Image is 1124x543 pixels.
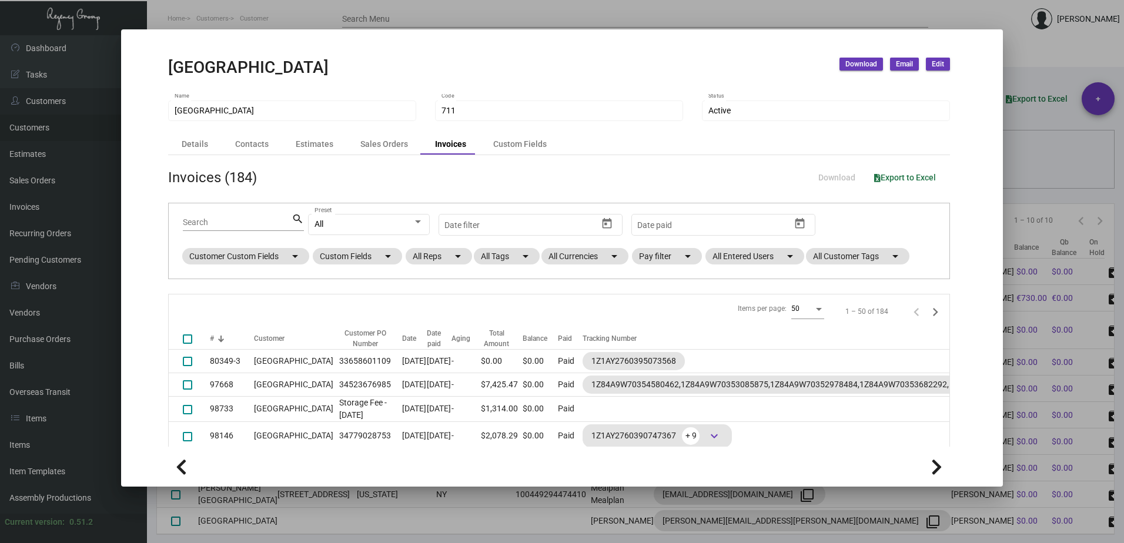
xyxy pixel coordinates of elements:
mat-icon: arrow_drop_down [607,249,621,263]
span: Active [708,106,731,115]
mat-chip: All Customer Tags [806,248,909,264]
td: Storage Fee - [DATE] [333,396,402,421]
td: [DATE] [402,373,427,396]
td: [DATE] [402,396,427,421]
input: Start date [637,220,674,230]
div: Details [182,138,208,150]
div: Balance [523,333,558,344]
mat-icon: arrow_drop_down [681,249,695,263]
div: Customer [254,333,333,344]
span: Edit [932,59,944,69]
td: 33658601109 [333,349,402,373]
div: # [210,333,214,344]
td: 98146 [210,421,254,450]
mat-icon: arrow_drop_down [783,249,797,263]
td: [DATE] [427,373,451,396]
div: Date [402,333,427,344]
td: 34779028753 [333,421,402,450]
mat-icon: search [292,212,304,226]
div: Tracking Number [583,333,637,344]
div: 1Z1AY2760395073568 [591,355,676,367]
div: Sales Orders [360,138,408,150]
td: $0.00 [523,349,558,373]
span: All [315,219,323,229]
div: Aging [451,333,481,344]
div: Customer PO Number [339,328,392,349]
td: $2,078.29 [481,421,523,450]
div: Invoices [435,138,466,150]
td: Paid [558,349,583,373]
div: Date paid [427,328,441,349]
button: Open calendar [790,214,809,233]
td: $0.00 [523,396,558,421]
div: Contacts [235,138,269,150]
div: Paid [558,333,583,344]
div: # [210,333,254,344]
div: Custom Fields [493,138,547,150]
div: Customer PO Number [339,328,402,349]
div: 1Z1AY2760390747367 [591,427,723,445]
div: Total Amount [481,328,523,349]
button: Previous page [907,302,926,321]
td: $0.00 [481,349,523,373]
mat-chip: All Entered Users [705,248,804,264]
button: Export to Excel [865,167,945,188]
mat-chip: All Currencies [541,248,628,264]
span: Email [896,59,913,69]
button: Download [809,167,865,188]
td: $7,425.47 [481,373,523,396]
mat-icon: arrow_drop_down [888,249,902,263]
td: $1,314.00 [481,396,523,421]
td: [GEOGRAPHIC_DATA] [254,396,333,421]
div: 1 – 50 of 184 [845,306,888,317]
mat-chip: All Reps [406,248,472,264]
span: keyboard_arrow_down [707,429,721,443]
button: Email [890,58,919,71]
div: Items per page: [738,303,787,314]
span: Download [845,59,877,69]
td: 97668 [210,373,254,396]
div: Total Amount [481,328,512,349]
div: Balance [523,333,547,344]
td: Paid [558,373,583,396]
td: - [451,373,481,396]
td: 80349-3 [210,349,254,373]
mat-icon: arrow_drop_down [518,249,533,263]
div: Invoices (184) [168,167,257,188]
span: 50 [791,304,799,313]
td: Paid [558,421,583,450]
div: Paid [558,333,572,344]
span: Download [818,173,855,182]
h2: [GEOGRAPHIC_DATA] [168,58,329,78]
td: [GEOGRAPHIC_DATA] [254,421,333,450]
button: Edit [926,58,950,71]
div: 0.51.2 [69,516,93,528]
td: [DATE] [402,421,427,450]
div: Current version: [5,516,65,528]
td: [GEOGRAPHIC_DATA] [254,349,333,373]
td: [DATE] [427,349,451,373]
div: Date paid [427,328,451,349]
input: Start date [444,220,481,230]
td: Paid [558,396,583,421]
mat-select: Items per page: [791,305,824,313]
mat-chip: All Tags [474,248,540,264]
span: + 9 [682,427,700,445]
div: Date [402,333,416,344]
div: Aging [451,333,470,344]
mat-chip: Customer Custom Fields [182,248,309,264]
td: [DATE] [427,421,451,450]
td: $0.00 [523,373,558,396]
mat-icon: arrow_drop_down [288,249,302,263]
mat-icon: arrow_drop_down [381,249,395,263]
td: - [451,349,481,373]
td: 34523676985 [333,373,402,396]
button: Open calendar [597,214,616,233]
mat-chip: Custom Fields [313,248,402,264]
input: End date [491,220,565,230]
mat-icon: arrow_drop_down [451,249,465,263]
span: Export to Excel [874,173,936,182]
td: [DATE] [402,349,427,373]
td: - [451,421,481,450]
button: Next page [926,302,945,321]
